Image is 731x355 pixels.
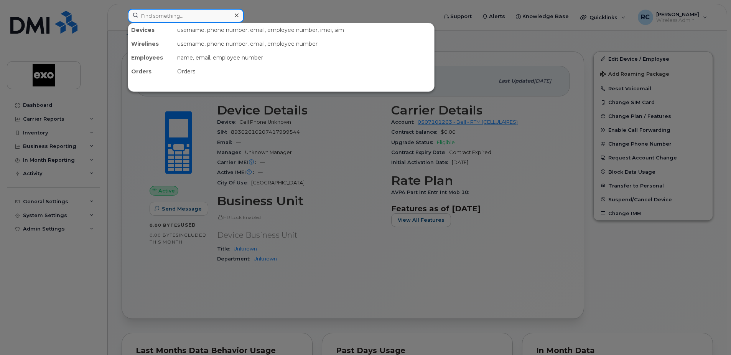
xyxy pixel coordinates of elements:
[128,37,174,51] div: Wirelines
[128,51,174,65] div: Employees
[174,51,434,65] div: name, email, employee number
[174,23,434,37] div: username, phone number, email, employee number, imei, sim
[128,9,244,23] input: Find something...
[128,23,174,37] div: Devices
[174,65,434,78] div: Orders
[174,37,434,51] div: username, phone number, email, employee number
[128,65,174,78] div: Orders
